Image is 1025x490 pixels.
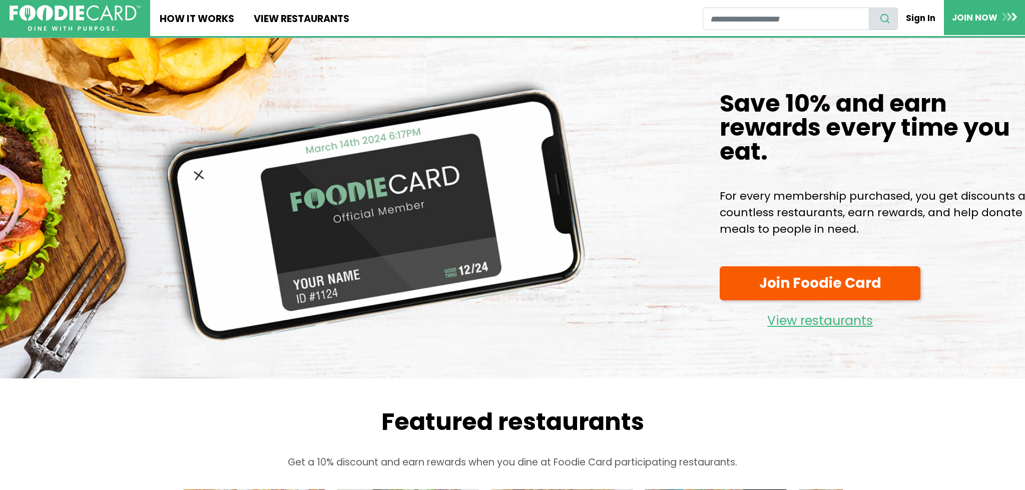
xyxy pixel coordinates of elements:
[898,7,944,29] a: Sign In
[869,8,898,30] button: search
[720,266,921,301] a: Join Foodie Card
[720,305,921,331] a: View restaurants
[10,5,141,32] img: FoodieCard; Eat, Drink, Save, Donate
[162,407,863,436] h2: Featured restaurants
[162,455,863,470] p: Get a 10% discount and earn rewards when you dine at Foodie Card participating restaurants.
[703,8,869,30] input: restaurant search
